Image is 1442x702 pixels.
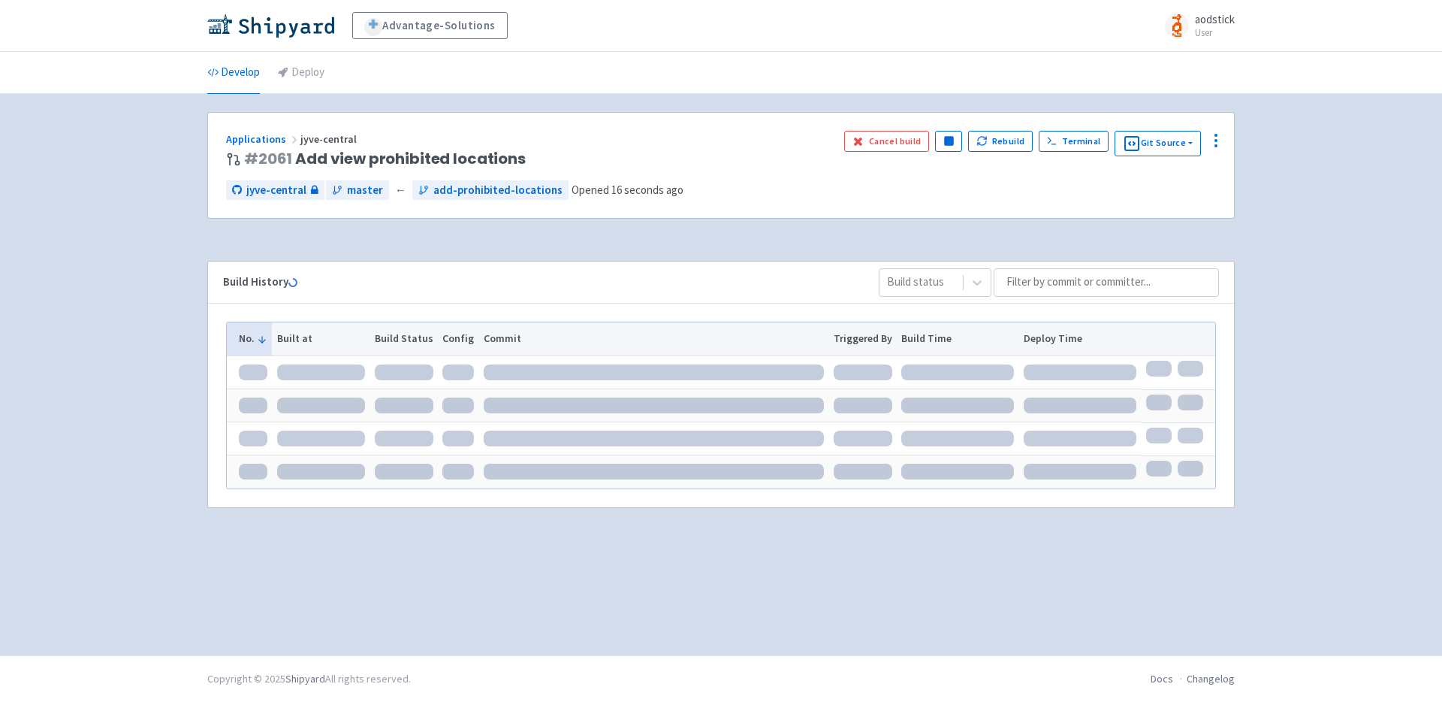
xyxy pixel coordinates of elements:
[244,148,292,169] a: #2061
[1039,131,1109,152] a: Terminal
[994,268,1219,297] input: Filter by commit or committer...
[479,322,829,356] th: Commit
[226,180,324,201] a: jyve-central
[1019,322,1142,356] th: Deploy Time
[897,322,1019,356] th: Build Time
[347,182,383,199] span: master
[370,322,438,356] th: Build Status
[828,322,897,356] th: Triggered By
[244,150,526,168] span: Add view prohibited locations
[433,182,563,199] span: add-prohibited-locations
[326,180,389,201] a: master
[1195,12,1235,26] span: aodstick
[1151,672,1173,685] a: Docs
[395,182,406,199] span: ←
[611,183,683,197] time: 16 seconds ago
[223,274,855,291] div: Build History
[412,180,569,201] a: add-prohibited-locations
[246,182,306,199] span: jyve-central
[226,132,300,146] a: Applications
[935,131,962,152] button: Pause
[1115,131,1201,156] button: Git Source
[352,12,508,39] a: Advantage-Solutions
[207,14,334,38] img: Shipyard logo
[272,322,370,356] th: Built at
[1195,28,1235,38] small: User
[1187,672,1235,685] a: Changelog
[278,52,324,94] a: Deploy
[1156,14,1235,38] a: aodstick User
[572,183,683,197] span: Opened
[968,131,1033,152] button: Rebuild
[285,672,325,685] a: Shipyard
[300,132,359,146] span: jyve-central
[207,671,411,687] div: Copyright © 2025 All rights reserved.
[207,52,260,94] a: Develop
[239,331,267,346] button: No.
[438,322,479,356] th: Config
[844,131,929,152] button: Cancel build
